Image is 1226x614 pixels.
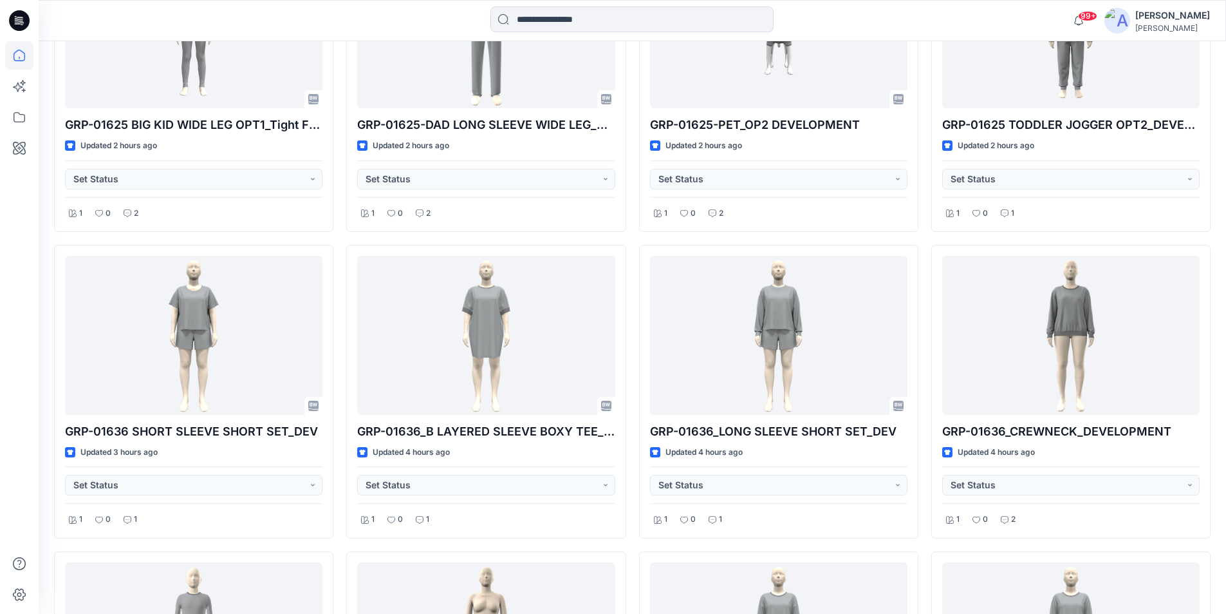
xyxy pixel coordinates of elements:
p: 2 [134,207,138,220]
a: GRP-01636_CREWNECK_DEVELOPMENT [942,256,1200,415]
p: 1 [371,513,375,526]
p: 1 [956,513,960,526]
a: GRP-01636_LONG SLEEVE SHORT SET_DEV [650,256,907,415]
p: Updated 2 hours ago [373,139,449,153]
p: GRP-01636 SHORT SLEEVE SHORT SET_DEV [65,423,322,441]
p: Updated 4 hours ago [373,446,450,459]
p: 0 [398,207,403,220]
p: 1 [664,207,667,220]
p: 2 [426,207,431,220]
img: avatar [1104,8,1130,34]
p: 1 [134,513,137,526]
p: Updated 4 hours ago [958,446,1035,459]
p: 1 [426,513,429,526]
p: Updated 4 hours ago [665,446,743,459]
p: 0 [398,513,403,526]
p: Updated 3 hours ago [80,446,158,459]
p: Updated 2 hours ago [958,139,1034,153]
span: 99+ [1078,11,1097,21]
p: 2 [1011,513,1016,526]
p: 1 [664,513,667,526]
a: GRP-01636_B LAYERED SLEEVE BOXY TEE_DEV [357,256,615,415]
p: GRP-01625-PET_OP2 DEVELOPMENT [650,116,907,134]
p: GRP-01636_LONG SLEEVE SHORT SET_DEV [650,423,907,441]
p: 0 [983,207,988,220]
p: Updated 2 hours ago [665,139,742,153]
p: 1 [371,207,375,220]
div: [PERSON_NAME] [1135,8,1210,23]
p: 2 [719,207,723,220]
p: 1 [79,513,82,526]
p: 1 [1011,207,1014,220]
div: [PERSON_NAME] [1135,23,1210,33]
p: 0 [983,513,988,526]
p: 1 [956,207,960,220]
p: GRP-01636_CREWNECK_DEVELOPMENT [942,423,1200,441]
p: GRP-01625-DAD LONG SLEEVE WIDE LEG_DEVELOPMENT [357,116,615,134]
a: GRP-01636 SHORT SLEEVE SHORT SET_DEV [65,256,322,415]
p: 0 [106,513,111,526]
p: GRP-01636_B LAYERED SLEEVE BOXY TEE_DEV [357,423,615,441]
p: 0 [691,207,696,220]
p: GRP-01625 BIG KID WIDE LEG OPT1_Tight Fit_DEVELOPMENT [65,116,322,134]
p: 1 [79,207,82,220]
p: Updated 2 hours ago [80,139,157,153]
p: GRP-01625 TODDLER JOGGER OPT2_DEVELOPMENT [942,116,1200,134]
p: 1 [719,513,722,526]
p: 0 [691,513,696,526]
p: 0 [106,207,111,220]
